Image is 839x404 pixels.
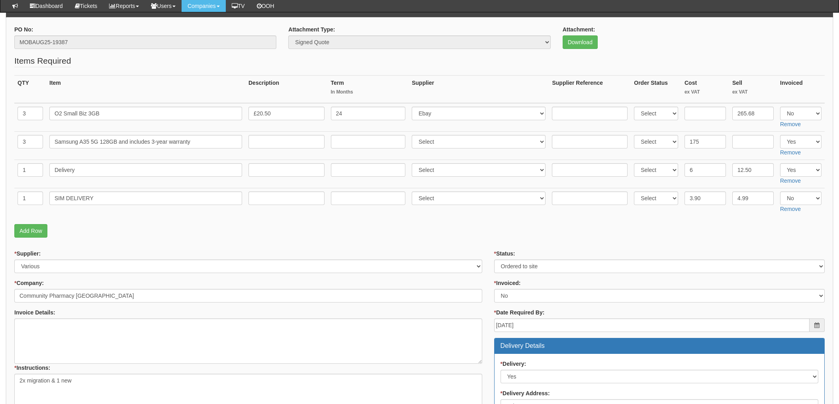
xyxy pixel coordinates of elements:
label: Attachment Type: [288,25,335,33]
a: Download [563,35,598,49]
a: Remove [780,149,801,156]
th: Description [245,76,328,103]
label: Supplier: [14,250,41,258]
label: Instructions: [14,364,50,372]
small: ex VAT [684,89,726,96]
label: Attachment: [563,25,595,33]
label: Status: [494,250,515,258]
label: Invoice Details: [14,308,55,316]
label: PO No: [14,25,33,33]
label: Delivery Address: [501,389,550,397]
label: Invoiced: [494,279,521,287]
a: Add Row [14,224,47,238]
a: Remove [780,178,801,184]
th: Order Status [631,76,681,103]
th: QTY [14,76,46,103]
th: Supplier [409,76,549,103]
label: Company: [14,279,44,287]
label: Date Required By: [494,308,545,316]
th: Cost [681,76,729,103]
small: In Months [331,89,406,96]
th: Invoiced [777,76,825,103]
th: Supplier Reference [549,76,631,103]
label: Delivery: [501,360,526,368]
h3: Delivery Details [501,342,818,349]
th: Term [328,76,409,103]
small: ex VAT [732,89,774,96]
a: Remove [780,121,801,127]
th: Sell [729,76,777,103]
a: Remove [780,206,801,212]
th: Item [46,76,245,103]
legend: Items Required [14,55,71,67]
